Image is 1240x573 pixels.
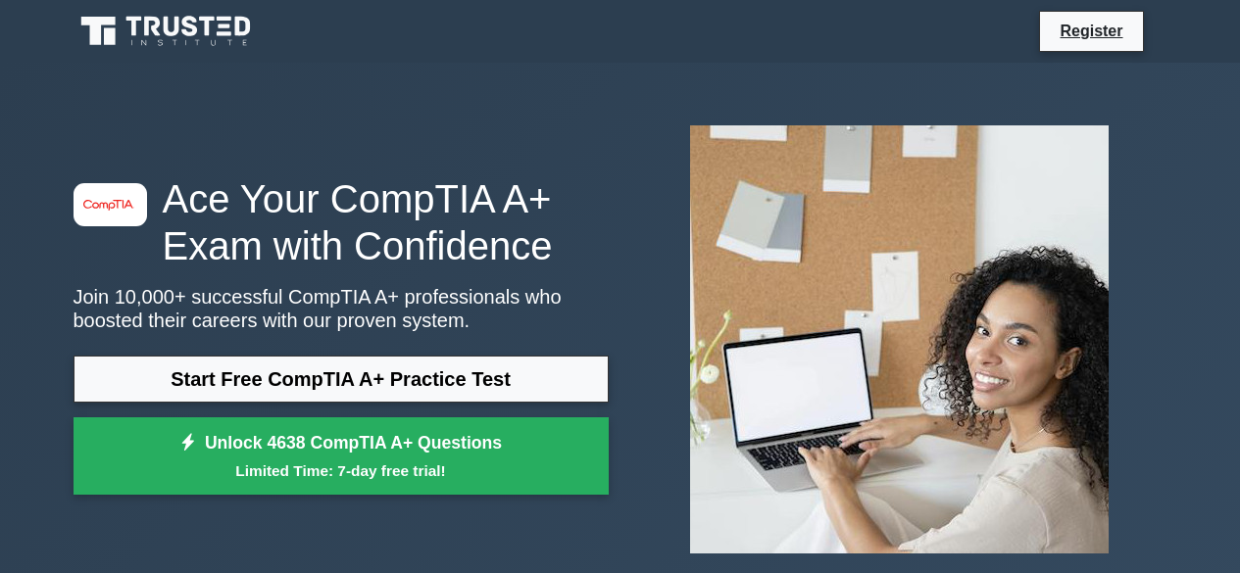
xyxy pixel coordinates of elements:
p: Join 10,000+ successful CompTIA A+ professionals who boosted their careers with our proven system. [74,285,609,332]
a: Start Free CompTIA A+ Practice Test [74,356,609,403]
a: Register [1048,19,1134,43]
small: Limited Time: 7-day free trial! [98,459,584,482]
a: Unlock 4638 CompTIA A+ QuestionsLimited Time: 7-day free trial! [74,417,609,496]
h1: Ace Your CompTIA A+ Exam with Confidence [74,175,609,269]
